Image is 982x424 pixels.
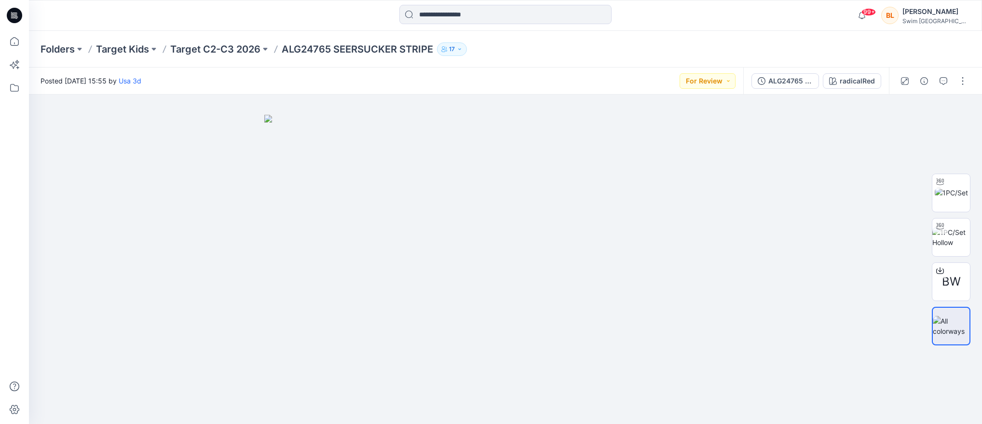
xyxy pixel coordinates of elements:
[751,73,819,89] button: ALG24765 SEERSUCKER STRIPE
[861,8,876,16] span: 99+
[282,42,433,56] p: ALG24765 SEERSUCKER STRIPE
[916,73,932,89] button: Details
[902,6,970,17] div: [PERSON_NAME]
[41,76,141,86] span: Posted [DATE] 15:55 by
[119,77,141,85] a: Usa 3d
[902,17,970,25] div: Swim [GEOGRAPHIC_DATA]
[840,76,875,86] div: radicalRed
[41,42,75,56] a: Folders
[932,227,970,247] img: 1PC/Set Hollow
[823,73,881,89] button: radicalRed
[933,316,969,336] img: All colorways
[768,76,813,86] div: ALG24765 SEERSUCKER STRIPE
[96,42,149,56] a: Target Kids
[437,42,467,56] button: 17
[935,188,968,198] img: 1PC/Set
[449,44,455,55] p: 17
[170,42,260,56] a: Target C2-C3 2026
[942,273,961,290] span: BW
[881,7,899,24] div: BL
